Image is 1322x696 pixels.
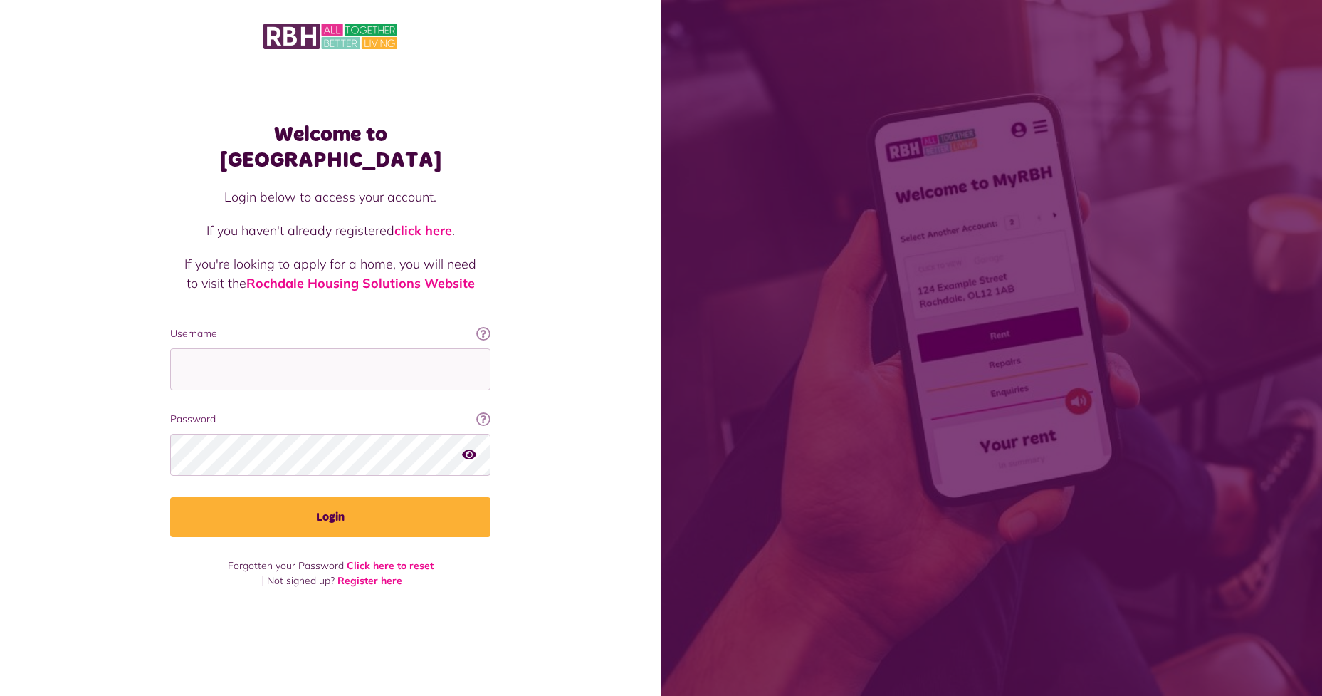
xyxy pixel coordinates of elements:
[267,574,335,587] span: Not signed up?
[263,21,397,51] img: MyRBH
[246,275,475,291] a: Rochdale Housing Solutions Website
[347,559,434,572] a: Click here to reset
[170,412,490,427] label: Password
[228,559,344,572] span: Forgotten your Password
[184,221,476,240] p: If you haven't already registered .
[170,497,490,537] button: Login
[170,326,490,341] label: Username
[394,222,452,239] a: click here
[337,574,402,587] a: Register here
[184,254,476,293] p: If you're looking to apply for a home, you will need to visit the
[184,187,476,207] p: Login below to access your account.
[170,122,490,173] h1: Welcome to [GEOGRAPHIC_DATA]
